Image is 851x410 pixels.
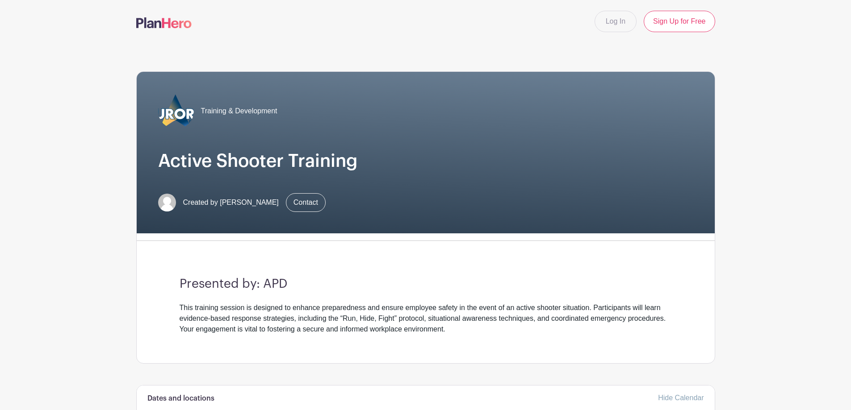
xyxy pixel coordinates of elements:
[286,193,326,212] a: Contact
[201,106,277,116] span: Training & Development
[180,277,672,292] h3: Presented by: APD
[158,194,176,211] img: default-ce2991bfa6775e67f084385cd625a349d9dcbb7a52a09fb2fda1e96e2d18dcdb.png
[147,394,214,403] h6: Dates and locations
[658,394,704,402] a: Hide Calendar
[183,197,279,208] span: Created by [PERSON_NAME]
[595,11,637,32] a: Log In
[158,93,194,129] img: 2023_COA_Horiz_Logo_PMS_BlueStroke%204.png
[136,17,192,28] img: logo-507f7623f17ff9eddc593b1ce0a138ce2505c220e1c5a4e2b4648c50719b7d32.svg
[180,302,672,335] div: This training session is designed to enhance preparedness and ensure employee safety in the event...
[158,150,693,172] h1: Active Shooter Training
[644,11,715,32] a: Sign Up for Free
